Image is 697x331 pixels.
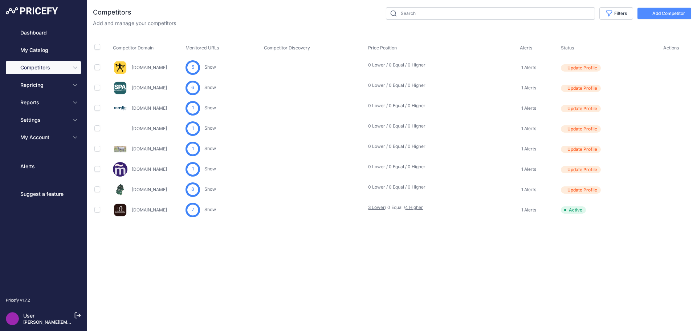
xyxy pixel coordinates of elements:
a: [DOMAIN_NAME] [132,166,167,172]
span: Active [561,206,586,214]
a: Update Profile [561,124,649,133]
p: / 0 Equal / [368,205,415,210]
span: Settings [20,116,68,124]
p: 0 Lower / 0 Equal / 0 Higher [368,164,415,170]
a: 1 Alerts [520,145,536,153]
a: [PERSON_NAME][EMAIL_ADDRESS][DOMAIN_NAME] [23,319,135,325]
a: Show [204,64,216,70]
span: 1 [192,125,194,132]
a: Show [204,166,216,171]
a: [DOMAIN_NAME] [132,65,167,70]
span: 5 [192,64,194,71]
p: 0 Lower / 0 Equal / 0 Higher [368,123,415,129]
button: Settings [6,113,81,126]
p: 0 Lower / 0 Equal / 0 Higher [368,62,415,68]
a: Dashboard [6,26,81,39]
a: Show [204,105,216,110]
span: 1 [192,166,194,173]
span: Update Profile [567,187,597,193]
span: 8 [191,186,194,193]
p: 0 Lower / 0 Equal / 0 Higher [368,103,415,109]
a: 1 Alerts [520,166,536,173]
span: Update Profile [567,85,597,91]
span: Monitored URLs [186,45,219,51]
a: [DOMAIN_NAME] [132,207,167,213]
span: Price Position [368,45,397,51]
span: 1 Alerts [521,85,536,91]
a: 3 Lower [368,205,385,210]
a: 4 Higher [405,205,423,210]
span: Competitor Domain [113,45,154,51]
span: Alerts [520,45,533,51]
button: Reports [6,96,81,109]
a: Update Profile [561,165,649,173]
a: Update Profile [561,104,649,112]
span: Competitors [20,64,68,71]
a: 1 Alerts [520,206,536,214]
a: 1 Alerts [520,84,536,92]
button: Add Competitor [637,8,691,19]
a: [DOMAIN_NAME] [132,187,167,192]
div: Pricefy v1.7.2 [6,297,30,303]
a: Update Profile [561,84,649,92]
a: [DOMAIN_NAME] [132,126,167,131]
a: Show [204,125,216,131]
a: [DOMAIN_NAME] [132,85,167,90]
span: My Account [20,134,68,141]
a: Update Profile [561,185,649,194]
a: [DOMAIN_NAME] [132,105,167,111]
button: My Account [6,131,81,144]
a: 1 Alerts [520,125,536,132]
p: 0 Lower / 0 Equal / 0 Higher [368,144,415,149]
a: 1 Alerts [520,186,536,193]
a: 1 Alerts [520,105,536,112]
button: Repricing [6,78,81,92]
img: Pricefy Logo [6,7,58,15]
span: 1 Alerts [521,207,536,213]
span: 6 [191,84,194,91]
a: User [23,312,34,319]
span: 1 Alerts [521,187,536,193]
span: Repricing [20,81,68,89]
span: Update Profile [567,167,597,173]
span: Actions [663,45,679,51]
a: Show [204,85,216,90]
span: Reports [20,99,68,106]
p: 0 Lower / 0 Equal / 0 Higher [368,82,415,88]
span: 1 Alerts [521,65,536,70]
nav: Sidebar [6,26,81,288]
a: My Catalog [6,44,81,57]
button: Competitors [6,61,81,74]
span: Update Profile [567,146,597,152]
a: Alerts [6,160,81,173]
a: Show [204,186,216,192]
span: 1 [192,145,194,152]
p: Add and manage your competitors [93,20,176,27]
span: 7 [192,206,194,213]
p: 0 Lower / 0 Equal / 0 Higher [368,184,415,190]
span: Competitor Discovery [264,45,310,51]
span: 1 Alerts [521,126,536,132]
span: 1 Alerts [521,146,536,152]
span: 1 [192,105,194,112]
span: Status [561,45,574,51]
a: 1 Alerts [520,64,536,71]
h2: Competitors [93,7,131,17]
a: Update Profile [561,145,649,153]
span: 1 Alerts [521,166,536,172]
input: Search [386,7,595,20]
a: Suggest a feature [6,187,81,201]
a: [DOMAIN_NAME] [132,146,167,152]
a: Update Profile [561,63,649,72]
a: Show [204,146,216,151]
span: 1 Alerts [521,105,536,111]
a: Show [204,207,216,212]
span: Update Profile [567,126,597,132]
span: Update Profile [567,106,597,112]
button: Filters [599,7,633,20]
span: Update Profile [567,65,597,71]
